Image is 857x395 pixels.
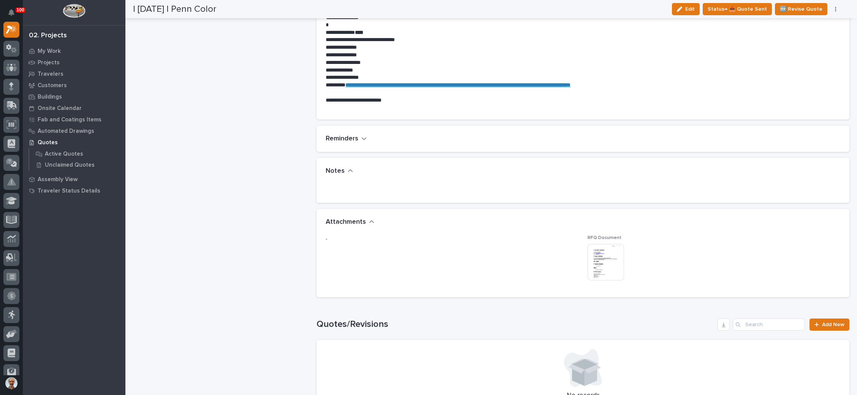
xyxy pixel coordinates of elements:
[29,159,125,170] a: Unclaimed Quotes
[10,9,19,21] div: Notifications100
[326,135,367,143] button: Reminders
[23,45,125,57] a: My Work
[29,148,125,159] a: Active Quotes
[775,3,827,15] button: 🆕 Revise Quote
[23,80,125,91] a: Customers
[38,188,100,194] p: Traveler Status Details
[38,116,101,123] p: Fab and Coatings Items
[23,185,125,196] a: Traveler Status Details
[38,71,63,78] p: Travelers
[3,375,19,391] button: users-avatar
[38,139,58,146] p: Quotes
[780,5,822,14] span: 🆕 Revise Quote
[63,4,85,18] img: Workspace Logo
[38,48,61,55] p: My Work
[23,57,125,68] a: Projects
[3,5,19,21] button: Notifications
[38,105,82,112] p: Onsite Calendar
[822,322,844,327] span: Add New
[708,5,767,14] span: Status→ 📤 Quote Sent
[38,82,67,89] p: Customers
[326,218,374,226] button: Attachments
[23,102,125,114] a: Onsite Calendar
[685,6,695,13] span: Edit
[38,128,94,135] p: Automated Drawings
[133,4,216,15] h2: | [DATE] | Penn Color
[23,68,125,80] a: Travelers
[45,151,83,158] p: Active Quotes
[326,218,366,226] h2: Attachments
[17,7,24,13] p: 100
[23,174,125,185] a: Assembly View
[326,235,578,243] p: -
[29,32,67,40] div: 02. Projects
[23,91,125,102] a: Buildings
[703,3,772,15] button: Status→ 📤 Quote Sent
[38,59,60,66] p: Projects
[733,319,805,331] input: Search
[326,167,345,175] h2: Notes
[45,162,95,169] p: Unclaimed Quotes
[809,319,849,331] a: Add New
[672,3,700,15] button: Edit
[38,94,62,100] p: Buildings
[23,137,125,148] a: Quotes
[588,236,621,240] span: RFQ Document
[23,125,125,137] a: Automated Drawings
[326,167,353,175] button: Notes
[326,135,358,143] h2: Reminders
[38,176,78,183] p: Assembly View
[23,114,125,125] a: Fab and Coatings Items
[317,319,714,330] h1: Quotes/Revisions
